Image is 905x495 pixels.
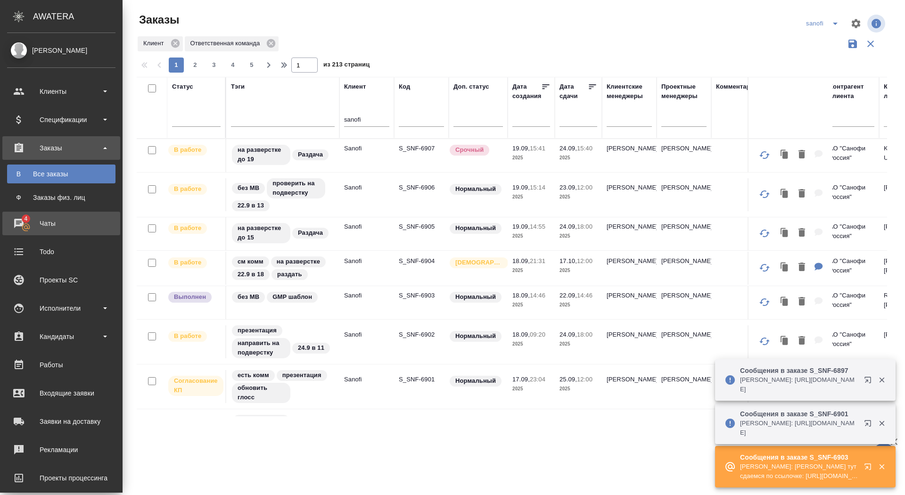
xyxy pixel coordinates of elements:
div: Проектные менеджеры [661,82,707,101]
p: Нормальный [455,376,496,386]
a: ВВсе заказы [7,165,115,183]
div: Клиент [344,82,366,91]
p: раздать [277,270,302,279]
p: Сообщения в заказе S_SNF-6903 [740,453,858,462]
div: Статус по умолчанию для стандартных заказов [449,183,503,196]
div: Выставляет ПМ после принятия заказа от КМа [167,330,221,343]
p: 2025 [512,300,550,310]
span: Настроить таблицу [845,12,867,35]
div: обязательно комм, направить на подверстку, 22.9 в 18 [231,414,335,458]
p: 19.09, [512,184,530,191]
p: В работе [174,223,201,233]
a: Работы [2,353,120,377]
p: на разверстке до 19 [238,145,285,164]
div: Спецификации [7,113,115,127]
button: Закрыть [872,462,891,471]
p: Сообщения в заказе S_SNF-6901 [740,409,858,419]
div: Выставляет ПМ после принятия заказа от КМа [167,183,221,196]
p: АО "Санофи Россия" [829,222,874,241]
button: Обновить [753,291,776,313]
div: Выставляет ПМ после сдачи и проведения начислений. Последний этап для ПМа [167,291,221,304]
button: Открыть в новой вкладке [858,414,881,437]
p: S_SNF-6905 [399,222,444,231]
p: 23.09, [559,184,577,191]
div: Входящие заявки [7,386,115,400]
td: [PERSON_NAME] [657,178,711,211]
div: Выставляет ПМ после принятия заказа от КМа [167,144,221,157]
button: Клонировать [776,292,794,312]
p: 2025 [559,266,597,275]
p: 2025 [512,339,550,349]
div: Чаты [7,216,115,231]
p: Sanofi [344,375,389,384]
button: 4 [225,58,240,73]
p: на разверстке до 15 [238,223,285,242]
p: есть комм [238,371,269,380]
button: Клонировать [776,258,794,277]
div: Доп. статус [453,82,489,91]
p: S_SNF-6906 [399,183,444,192]
p: 19.09, [512,223,530,230]
button: Удалить [794,258,810,277]
button: Удалить [794,145,810,165]
a: ФЗаказы физ. лиц [7,188,115,207]
p: 18.09, [512,331,530,338]
p: на разверстке [277,257,320,266]
button: 3 [206,58,222,73]
p: В работе [174,258,201,267]
p: Нормальный [455,292,496,302]
p: 15:41 [530,145,545,152]
div: Исполнители [7,301,115,315]
p: направить на подверстку [238,338,285,357]
p: Sanofi [344,222,389,231]
td: [PERSON_NAME] [657,286,711,319]
div: Тэги [231,82,245,91]
button: Сохранить фильтры [844,35,862,53]
p: 2025 [512,192,550,202]
p: 2025 [559,192,597,202]
p: 18:00 [577,223,592,230]
div: Статус по умолчанию для стандартных заказов [449,222,503,235]
div: на разверстке до 15, Раздача [231,222,335,244]
div: Все заказы [12,169,111,179]
p: S_SNF-6902 [399,330,444,339]
div: Проекты SC [7,273,115,287]
p: 25.09, [559,376,577,383]
p: 12:00 [577,376,592,383]
p: Выполнен [174,292,206,302]
a: Входящие заявки [2,381,120,405]
div: Контрагент клиента [829,82,874,101]
div: Выставляет ПМ после принятия заказа от КМа [167,222,221,235]
span: 5 [244,60,259,70]
p: 22.09, [559,292,577,299]
p: 24.9 в 11 [298,343,324,353]
button: 5 [244,58,259,73]
div: Ответственная команда [185,36,279,51]
div: Рекламации [7,443,115,457]
td: [PERSON_NAME] [602,370,657,403]
button: Клонировать [776,145,794,165]
td: [PERSON_NAME] [602,217,657,250]
td: [PERSON_NAME] [602,286,657,319]
div: Кандидаты [7,330,115,344]
div: Выставляется автоматически, если на указанный объем услуг необходимо больше времени в стандартном... [449,144,503,157]
button: Удалить [794,223,810,243]
p: S_SNF-6903 [399,291,444,300]
p: 14:55 [530,223,545,230]
p: см комм [238,257,263,266]
p: АО "Санофи Россия" [829,256,874,275]
p: Sanofi [344,256,389,266]
td: [PERSON_NAME] [657,252,711,285]
button: Обновить [753,183,776,206]
div: Статус по умолчанию для стандартных заказов [449,291,503,304]
button: Обновить [753,256,776,279]
p: 12:00 [577,184,592,191]
p: АО "Санофи Россия" [829,144,874,163]
td: [PERSON_NAME] [602,252,657,285]
button: Обновить [753,144,776,166]
div: Статус [172,82,193,91]
p: 2025 [512,153,550,163]
div: Todo [7,245,115,259]
td: [PERSON_NAME] [602,139,657,172]
span: 3 [206,60,222,70]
